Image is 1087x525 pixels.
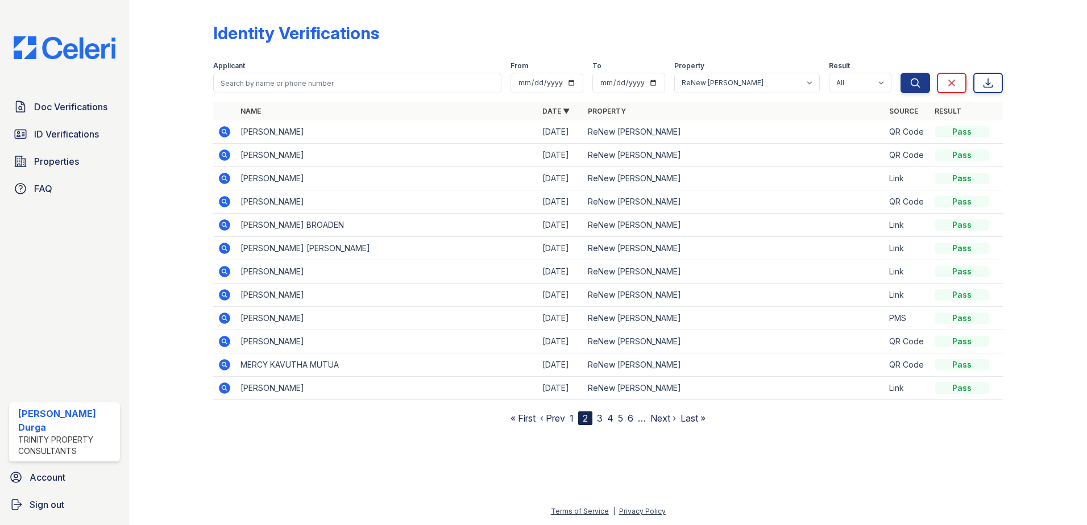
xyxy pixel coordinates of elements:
td: QR Code [885,144,930,167]
a: Result [935,107,961,115]
div: Pass [935,336,989,347]
td: [DATE] [538,284,583,307]
div: Pass [935,149,989,161]
div: Pass [935,243,989,254]
img: CE_Logo_Blue-a8612792a0a2168367f1c8372b55b34899dd931a85d93a1a3d3e32e68fde9ad4.png [5,36,125,59]
td: ReNew [PERSON_NAME] [583,284,885,307]
td: Link [885,237,930,260]
td: ReNew [PERSON_NAME] [583,377,885,400]
label: Applicant [213,61,245,70]
div: Pass [935,359,989,370]
label: To [592,61,601,70]
a: Properties [9,150,120,173]
td: ReNew [PERSON_NAME] [583,307,885,330]
span: Doc Verifications [34,100,107,114]
td: QR Code [885,330,930,353]
td: [PERSON_NAME] [236,330,538,353]
td: [DATE] [538,214,583,237]
td: Link [885,167,930,190]
a: Last » [681,413,706,424]
span: ID Verifications [34,127,99,141]
td: ReNew [PERSON_NAME] [583,237,885,260]
a: Terms of Service [551,507,609,515]
span: Properties [34,155,79,168]
td: QR Code [885,190,930,214]
td: ReNew [PERSON_NAME] [583,214,885,237]
div: Pass [935,289,989,301]
td: ReNew [PERSON_NAME] [583,260,885,284]
td: Link [885,260,930,284]
td: [PERSON_NAME] [PERSON_NAME] [236,237,538,260]
td: [DATE] [538,190,583,214]
td: QR Code [885,353,930,377]
a: Doc Verifications [9,95,120,118]
td: [DATE] [538,260,583,284]
td: [DATE] [538,120,583,144]
td: ReNew [PERSON_NAME] [583,144,885,167]
a: FAQ [9,177,120,200]
td: [DATE] [538,353,583,377]
label: From [511,61,528,70]
td: PMS [885,307,930,330]
td: [PERSON_NAME] [236,307,538,330]
td: [DATE] [538,377,583,400]
div: Pass [935,266,989,277]
span: Account [30,470,65,484]
td: [PERSON_NAME] [236,144,538,167]
div: Trinity Property Consultants [18,434,115,457]
div: Pass [935,126,989,137]
td: [PERSON_NAME] [236,190,538,214]
td: ReNew [PERSON_NAME] [583,190,885,214]
td: ReNew [PERSON_NAME] [583,330,885,353]
div: Pass [935,382,989,394]
td: ReNew [PERSON_NAME] [583,167,885,190]
td: [PERSON_NAME] BROADEN [236,214,538,237]
a: ID Verifications [9,123,120,145]
a: Name [240,107,261,115]
td: [PERSON_NAME] [236,260,538,284]
td: [PERSON_NAME] [236,120,538,144]
td: [DATE] [538,307,583,330]
td: [DATE] [538,237,583,260]
a: 3 [597,413,603,424]
label: Result [829,61,850,70]
div: | [613,507,615,515]
a: « First [511,413,536,424]
a: Privacy Policy [619,507,666,515]
a: Date ▼ [542,107,570,115]
a: 4 [607,413,613,424]
td: Link [885,377,930,400]
a: Account [5,466,125,489]
div: Pass [935,312,989,324]
td: [DATE] [538,167,583,190]
div: [PERSON_NAME] Durga [18,407,115,434]
td: Link [885,214,930,237]
td: QR Code [885,120,930,144]
td: [DATE] [538,330,583,353]
td: ReNew [PERSON_NAME] [583,353,885,377]
td: [PERSON_NAME] [236,377,538,400]
a: Source [889,107,918,115]
td: [DATE] [538,144,583,167]
span: … [638,411,646,425]
div: Pass [935,196,989,207]
div: Pass [935,173,989,184]
a: Sign out [5,493,125,516]
td: ReNew [PERSON_NAME] [583,120,885,144]
a: 6 [628,413,633,424]
span: Sign out [30,498,64,511]
a: Property [588,107,626,115]
div: Pass [935,219,989,231]
div: 2 [578,411,592,425]
td: Link [885,284,930,307]
input: Search by name or phone number [213,73,501,93]
span: FAQ [34,182,52,195]
a: Next › [650,413,676,424]
a: ‹ Prev [540,413,565,424]
a: 1 [570,413,574,424]
label: Property [674,61,704,70]
td: [PERSON_NAME] [236,284,538,307]
td: MERCY KAVUTHA MUTUA [236,353,538,377]
td: [PERSON_NAME] [236,167,538,190]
